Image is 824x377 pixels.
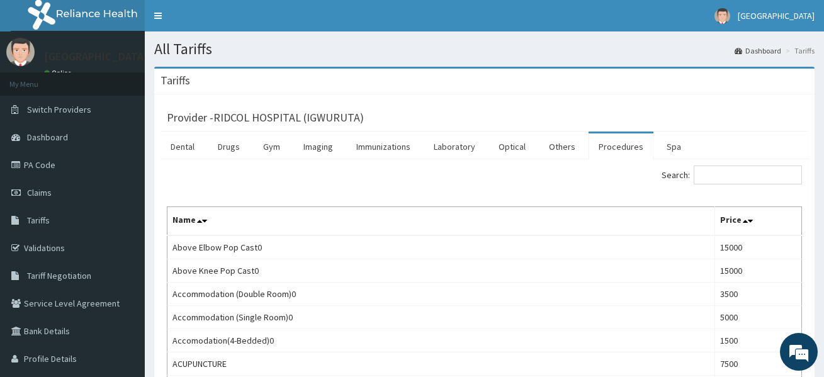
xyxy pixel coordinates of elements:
[208,133,250,160] a: Drugs
[714,329,801,352] td: 1500
[167,283,715,306] td: Accommodation (Double Room)0
[44,69,74,77] a: Online
[27,215,50,226] span: Tariffs
[27,104,91,115] span: Switch Providers
[253,133,290,160] a: Gym
[714,306,801,329] td: 5000
[488,133,536,160] a: Optical
[539,133,585,160] a: Others
[167,235,715,259] td: Above Elbow Pop Cast0
[293,133,343,160] a: Imaging
[27,187,52,198] span: Claims
[714,352,801,376] td: 7500
[735,45,781,56] a: Dashboard
[346,133,420,160] a: Immunizations
[589,133,653,160] a: Procedures
[167,112,364,123] h3: Provider - RIDCOL HOSPITAL (IGWURUTA)
[714,207,801,236] th: Price
[27,270,91,281] span: Tariff Negotiation
[167,207,715,236] th: Name
[161,133,205,160] a: Dental
[167,306,715,329] td: Accommodation (Single Room)0
[714,283,801,306] td: 3500
[782,45,815,56] li: Tariffs
[161,75,190,86] h3: Tariffs
[694,166,802,184] input: Search:
[662,166,802,184] label: Search:
[714,259,801,283] td: 15000
[44,51,148,62] p: [GEOGRAPHIC_DATA]
[714,8,730,24] img: User Image
[657,133,691,160] a: Spa
[738,10,815,21] span: [GEOGRAPHIC_DATA]
[167,259,715,283] td: Above Knee Pop Cast0
[6,38,35,66] img: User Image
[424,133,485,160] a: Laboratory
[154,41,815,57] h1: All Tariffs
[167,329,715,352] td: Accomodation(4-Bedded)0
[714,235,801,259] td: 15000
[167,352,715,376] td: ACUPUNCTURE
[27,132,68,143] span: Dashboard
